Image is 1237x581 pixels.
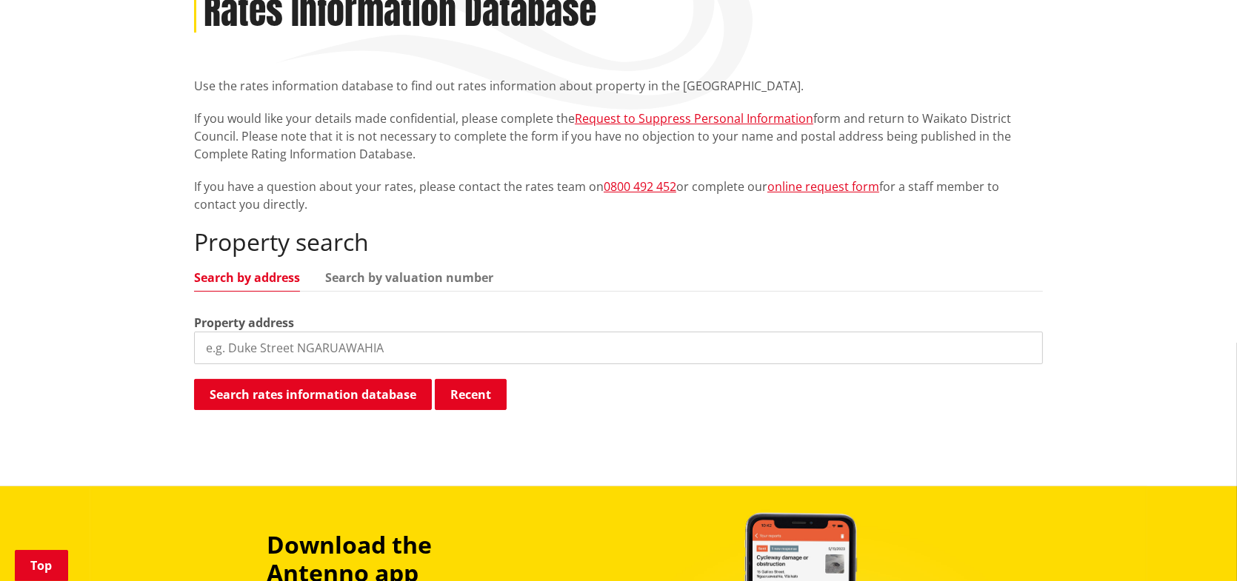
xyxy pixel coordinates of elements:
[194,332,1043,364] input: e.g. Duke Street NGARUAWAHIA
[15,550,68,581] a: Top
[194,272,300,283] a: Search by address
[194,379,432,410] button: Search rates information database
[194,110,1043,163] p: If you would like your details made confidential, please complete the form and return to Waikato ...
[194,178,1043,213] p: If you have a question about your rates, please contact the rates team on or complete our for a s...
[194,77,1043,95] p: Use the rates information database to find out rates information about property in the [GEOGRAPHI...
[575,110,813,127] a: Request to Suppress Personal Information
[194,228,1043,256] h2: Property search
[604,178,676,195] a: 0800 492 452
[194,314,294,332] label: Property address
[325,272,493,283] a: Search by valuation number
[435,379,507,410] button: Recent
[767,178,879,195] a: online request form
